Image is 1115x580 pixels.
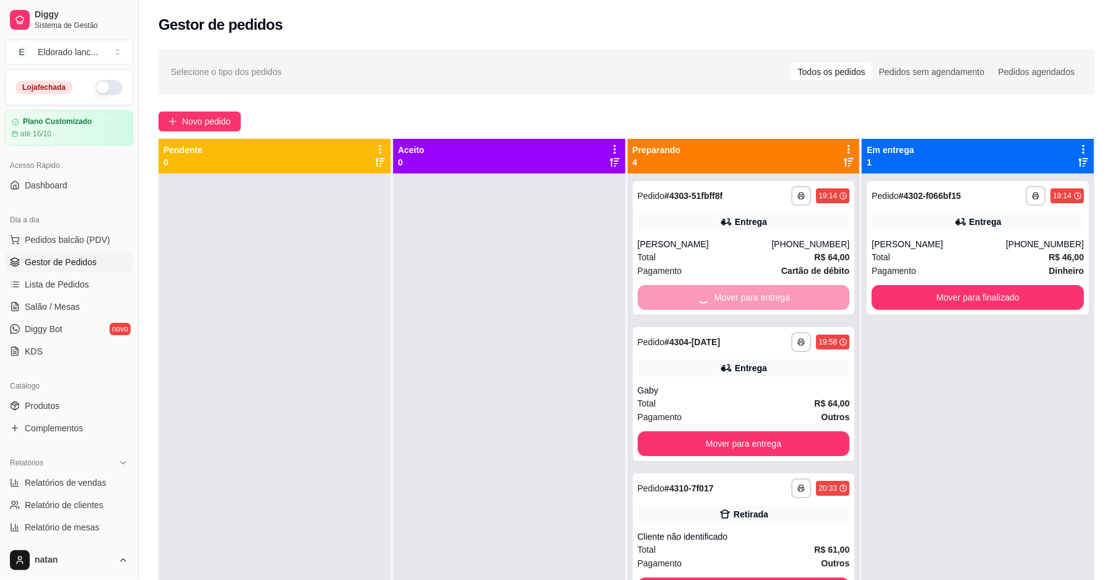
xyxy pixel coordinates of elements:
[638,238,772,250] div: [PERSON_NAME]
[158,112,241,131] button: Novo pedido
[638,264,682,278] span: Pagamento
[5,175,133,195] a: Dashboard
[867,156,914,169] p: 1
[5,40,133,64] button: Select a team
[168,117,177,126] span: plus
[35,555,113,566] span: natan
[15,81,72,94] div: Loja fechada
[171,65,282,79] span: Selecione o tipo dos pedidos
[35,20,128,30] span: Sistema de Gestão
[899,191,961,201] strong: # 4302-f066bf15
[38,46,98,58] div: Eldorado lanc ...
[158,15,283,35] h2: Gestor de pedidos
[638,530,850,543] div: Cliente não identificado
[791,63,872,81] div: Todos os pedidos
[818,191,837,201] div: 19:14
[638,250,656,264] span: Total
[734,508,768,521] div: Retirada
[25,256,97,268] span: Gestor de Pedidos
[872,191,899,201] span: Pedido
[5,110,133,146] a: Plano Customizadoaté 16/10
[95,80,123,95] button: Alterar Status
[872,63,991,81] div: Pedidos sem agendamento
[638,556,682,570] span: Pagamento
[818,483,837,493] div: 20:33
[15,46,28,58] span: E
[182,115,231,128] span: Novo pedido
[5,517,133,537] a: Relatório de mesas
[735,362,767,374] div: Entrega
[25,499,103,511] span: Relatório de clientes
[25,477,106,489] span: Relatórios de vendas
[25,521,100,534] span: Relatório de mesas
[20,129,51,139] article: até 16/10
[633,156,681,169] p: 4
[398,144,425,156] p: Aceito
[771,238,849,250] div: [PHONE_NUMBER]
[5,540,133,560] a: Relatório de fidelidadenovo
[5,376,133,396] div: Catálogo
[821,412,849,422] strong: Outros
[818,337,837,347] div: 19:58
[25,345,43,358] span: KDS
[5,341,133,361] a: KDS
[1006,238,1084,250] div: [PHONE_NUMBER]
[664,191,722,201] strong: # 4303-51fbff8f
[5,275,133,294] a: Lista de Pedidos
[638,191,665,201] span: Pedido
[821,558,849,568] strong: Outros
[5,545,133,575] button: natan
[638,337,665,347] span: Pedido
[25,400,59,412] span: Produtos
[25,422,83,434] span: Complementos
[163,144,202,156] p: Pendente
[398,156,425,169] p: 0
[638,397,656,410] span: Total
[5,230,133,250] button: Pedidos balcão (PDV)
[5,156,133,175] div: Acesso Rápido
[1049,266,1084,276] strong: Dinheiro
[664,483,713,493] strong: # 4310-7f017
[664,337,720,347] strong: # 4304-[DATE]
[10,458,43,468] span: Relatórios
[5,473,133,493] a: Relatórios de vendas
[5,297,133,317] a: Salão / Mesas
[25,301,80,313] span: Salão / Mesas
[638,410,682,424] span: Pagamento
[5,319,133,339] a: Diggy Botnovo
[638,483,665,493] span: Pedido
[638,543,656,556] span: Total
[1053,191,1072,201] div: 19:14
[25,278,89,291] span: Lista de Pedidos
[867,144,914,156] p: Em entrega
[638,384,850,397] div: Gaby
[5,210,133,230] div: Dia a dia
[35,9,128,20] span: Diggy
[814,398,849,408] strong: R$ 64,00
[5,5,133,35] a: DiggySistema de Gestão
[872,264,916,278] span: Pagamento
[735,216,767,228] div: Entrega
[633,144,681,156] p: Preparando
[872,238,1006,250] div: [PERSON_NAME]
[5,418,133,438] a: Complementos
[638,431,850,456] button: Mover para entrega
[5,252,133,272] a: Gestor de Pedidos
[25,179,67,191] span: Dashboard
[814,252,849,262] strong: R$ 64,00
[5,495,133,515] a: Relatório de clientes
[970,216,1002,228] div: Entrega
[814,545,849,555] strong: R$ 61,00
[872,285,1084,310] button: Mover para finalizado
[5,396,133,416] a: Produtos
[1049,252,1084,262] strong: R$ 46,00
[23,117,92,126] article: Plano Customizado
[872,250,890,264] span: Total
[163,156,202,169] p: 0
[991,63,1082,81] div: Pedidos agendados
[781,266,849,276] strong: Cartão de débito
[25,234,110,246] span: Pedidos balcão (PDV)
[25,323,63,335] span: Diggy Bot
